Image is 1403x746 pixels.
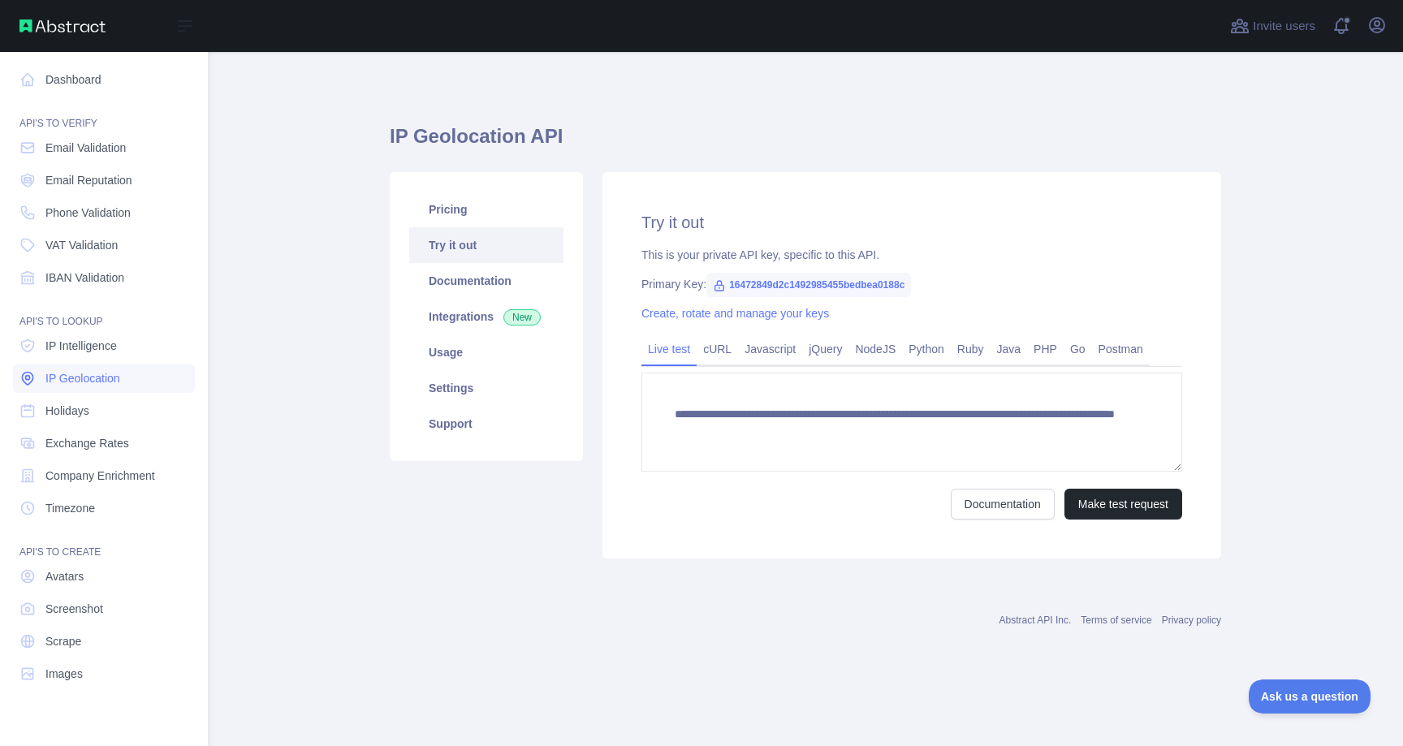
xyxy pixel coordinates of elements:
a: PHP [1027,336,1064,362]
a: Email Validation [13,133,195,162]
a: Abstract API Inc. [999,614,1072,626]
a: Pricing [409,192,563,227]
a: Integrations New [409,299,563,334]
span: IBAN Validation [45,270,124,286]
div: API'S TO CREATE [13,526,195,558]
span: Timezone [45,500,95,516]
span: Phone Validation [45,205,131,221]
a: Privacy policy [1162,614,1221,626]
a: Company Enrichment [13,461,195,490]
span: Invite users [1253,17,1315,36]
span: Email Validation [45,140,126,156]
a: Usage [409,334,563,370]
a: Email Reputation [13,166,195,195]
div: Primary Key: [641,276,1182,292]
button: Make test request [1064,489,1182,520]
span: IP Intelligence [45,338,117,354]
a: jQuery [802,336,848,362]
a: IP Geolocation [13,364,195,393]
span: Exchange Rates [45,435,129,451]
span: Holidays [45,403,89,419]
div: API'S TO LOOKUP [13,295,195,328]
a: Documentation [951,489,1055,520]
img: Abstract API [19,19,106,32]
a: Avatars [13,562,195,591]
span: Screenshot [45,601,103,617]
a: Exchange Rates [13,429,195,458]
a: Go [1064,336,1092,362]
a: Dashboard [13,65,195,94]
div: This is your private API key, specific to this API. [641,247,1182,263]
a: Create, rotate and manage your keys [641,307,829,320]
a: Screenshot [13,594,195,623]
span: 16472849d2c1492985455bedbea0188c [706,273,911,297]
a: Settings [409,370,563,406]
a: Javascript [738,336,802,362]
span: Images [45,666,83,682]
div: API'S TO VERIFY [13,97,195,130]
h1: IP Geolocation API [390,123,1221,162]
a: Images [13,659,195,688]
button: Invite users [1227,13,1319,39]
a: Timezone [13,494,195,523]
a: NodeJS [848,336,902,362]
span: Avatars [45,568,84,584]
a: VAT Validation [13,231,195,260]
a: Holidays [13,396,195,425]
a: IP Intelligence [13,331,195,360]
a: Python [902,336,951,362]
a: Terms of service [1081,614,1151,626]
span: IP Geolocation [45,370,120,386]
a: Try it out [409,227,563,263]
a: Postman [1092,336,1150,362]
h2: Try it out [641,211,1182,234]
a: Ruby [951,336,991,362]
span: New [503,309,541,326]
a: Live test [641,336,697,362]
a: Java [991,336,1028,362]
iframe: Toggle Customer Support [1249,679,1371,714]
span: Scrape [45,633,81,649]
a: Scrape [13,627,195,656]
span: Email Reputation [45,172,132,188]
a: cURL [697,336,738,362]
a: Documentation [409,263,563,299]
a: Support [409,406,563,442]
span: VAT Validation [45,237,118,253]
a: Phone Validation [13,198,195,227]
a: IBAN Validation [13,263,195,292]
span: Company Enrichment [45,468,155,484]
